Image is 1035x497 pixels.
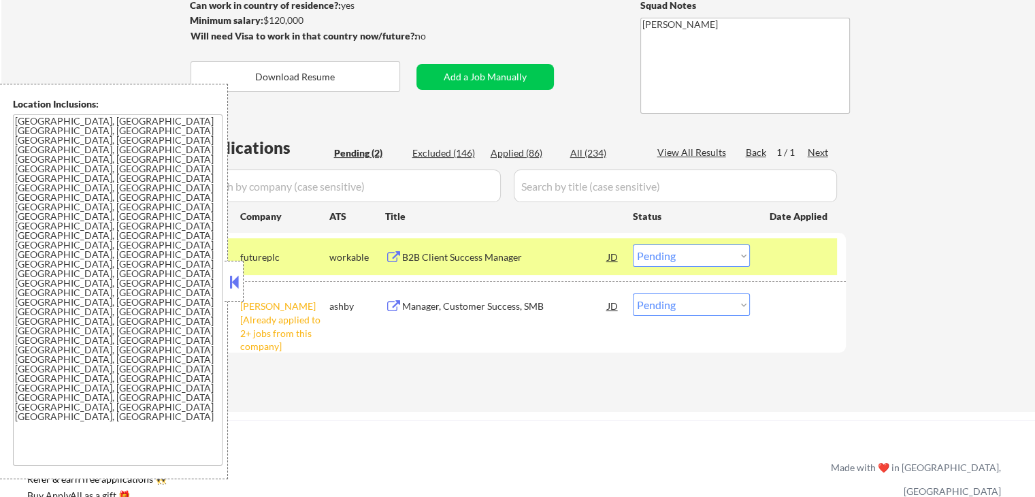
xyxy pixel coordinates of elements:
strong: Minimum salary: [190,14,263,26]
div: Manager, Customer Success, SMB [402,300,608,313]
div: JD [606,293,620,318]
div: Excluded (146) [412,146,480,160]
input: Search by company (case sensitive) [195,170,501,202]
div: workable [329,251,385,264]
button: Download Resume [191,61,400,92]
div: Title [385,210,620,223]
div: All (234) [570,146,638,160]
div: Applied (86) [491,146,559,160]
div: ashby [329,300,385,313]
div: 1 / 1 [776,146,808,159]
div: futureplc [240,251,329,264]
div: Company [240,210,329,223]
div: ATS [329,210,385,223]
div: no [415,29,454,43]
button: Add a Job Manually [416,64,554,90]
div: Status [633,204,750,228]
div: Location Inclusions: [13,97,223,111]
div: $120,000 [190,14,416,27]
div: Applications [195,140,329,156]
div: View All Results [657,146,730,159]
strong: Will need Visa to work in that country now/future?: [191,30,417,42]
div: Next [808,146,829,159]
div: Back [746,146,768,159]
a: Refer & earn free applications 👯‍♀️ [27,475,546,489]
input: Search by title (case sensitive) [514,170,837,202]
div: B2B Client Success Manager [402,251,608,264]
div: Pending (2) [334,146,402,160]
div: JD [606,244,620,269]
div: Date Applied [770,210,829,223]
div: [PERSON_NAME] [Already applied to 2+ jobs from this company] [240,300,329,353]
